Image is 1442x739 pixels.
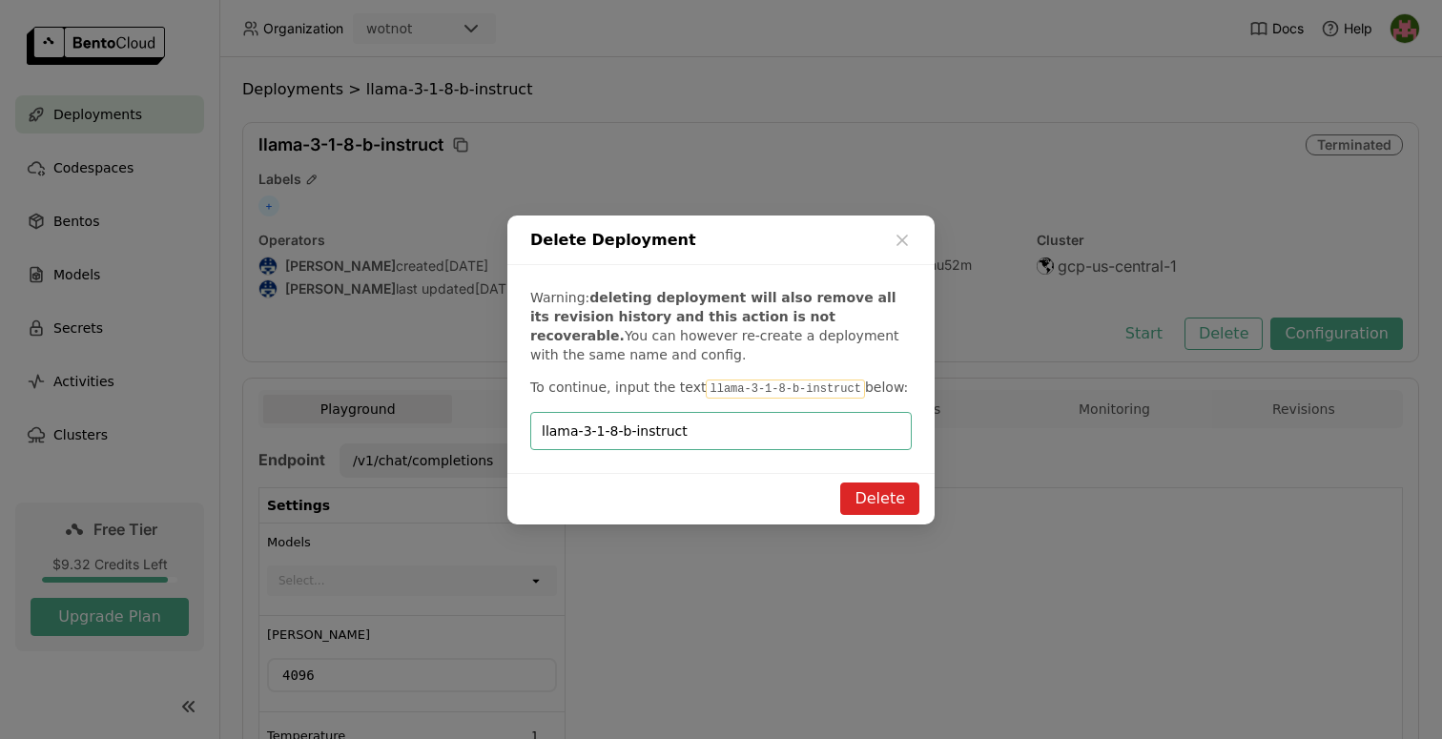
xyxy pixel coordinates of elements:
code: llama-3-1-8-b-instruct [706,380,864,399]
span: below: [865,380,908,395]
span: To continue, input the text [530,380,706,395]
button: Delete [840,482,919,515]
b: deleting deployment will also remove all its revision history and this action is not recoverable. [530,290,896,343]
span: Warning: [530,290,589,305]
div: Delete Deployment [507,216,935,265]
span: You can however re-create a deployment with the same name and config. [530,328,899,362]
div: dialog [507,216,935,524]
